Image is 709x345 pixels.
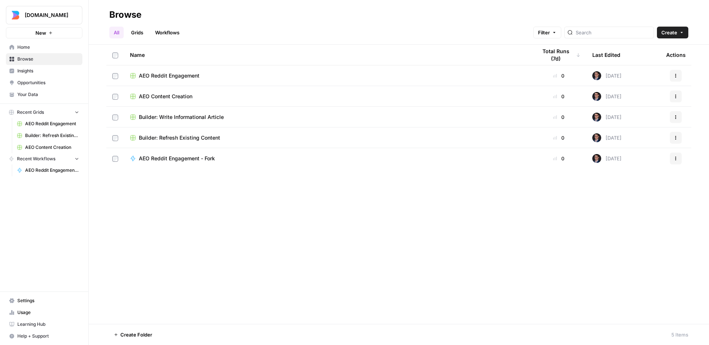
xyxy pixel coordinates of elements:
div: 0 [537,155,580,162]
a: AEO Reddit Engagement [130,72,525,79]
input: Search [576,29,651,36]
span: Filter [538,29,550,36]
a: Learning Hub [6,318,82,330]
div: Browse [109,9,141,21]
span: Settings [17,297,79,304]
span: Opportunities [17,79,79,86]
div: 0 [537,93,580,100]
span: New [35,29,46,37]
span: Browse [17,56,79,62]
button: Create [657,27,688,38]
a: Usage [6,307,82,318]
a: Opportunities [6,77,82,89]
img: ldmwv53b2lcy2toudj0k1c5n5o6j [592,133,601,142]
span: Recent Grids [17,109,44,116]
span: Builder: Refresh Existing Content [139,134,220,141]
span: AEO Content Creation [25,144,79,151]
div: Total Runs (7d) [537,45,580,65]
span: AEO Content Creation [139,93,192,100]
button: Recent Grids [6,107,82,118]
a: Builder: Refresh Existing Content [130,134,525,141]
div: 0 [537,134,580,141]
button: Create Folder [109,329,157,341]
div: [DATE] [592,154,621,163]
a: AEO Content Creation [130,93,525,100]
div: Actions [666,45,686,65]
button: Workspace: Builder.io [6,6,82,24]
a: Settings [6,295,82,307]
div: [DATE] [592,71,621,80]
span: Learning Hub [17,321,79,328]
a: Insights [6,65,82,77]
div: 0 [537,72,580,79]
span: Insights [17,68,79,74]
img: ldmwv53b2lcy2toudj0k1c5n5o6j [592,92,601,101]
div: 5 Items [671,331,688,338]
span: Create Folder [120,331,152,338]
div: Last Edited [592,45,620,65]
a: Builder: Write Informational Article [130,113,525,121]
a: Browse [6,53,82,65]
div: [DATE] [592,113,621,122]
a: Grids [127,27,148,38]
div: 0 [537,113,580,121]
button: New [6,27,82,38]
a: AEO Reddit Engagement - Fork [130,155,525,162]
div: [DATE] [592,133,621,142]
a: AEO Content Creation [14,141,82,153]
span: AEO Reddit Engagement - Fork [139,155,215,162]
button: Filter [533,27,561,38]
span: Builder: Write Informational Article [139,113,224,121]
span: [DOMAIN_NAME] [25,11,69,19]
a: Your Data [6,89,82,100]
div: [DATE] [592,92,621,101]
img: ldmwv53b2lcy2toudj0k1c5n5o6j [592,71,601,80]
span: Your Data [17,91,79,98]
span: Help + Support [17,333,79,339]
span: AEO Reddit Engagement - Fork [25,167,79,174]
div: Name [130,45,525,65]
a: All [109,27,124,38]
span: Usage [17,309,79,316]
a: Builder: Refresh Existing Content [14,130,82,141]
span: Home [17,44,79,51]
a: Home [6,41,82,53]
img: ldmwv53b2lcy2toudj0k1c5n5o6j [592,113,601,122]
img: Builder.io Logo [8,8,22,22]
a: AEO Reddit Engagement [14,118,82,130]
button: Recent Workflows [6,153,82,164]
span: AEO Reddit Engagement [25,120,79,127]
span: Recent Workflows [17,156,55,162]
span: Builder: Refresh Existing Content [25,132,79,139]
span: AEO Reddit Engagement [139,72,199,79]
a: Workflows [151,27,184,38]
img: ldmwv53b2lcy2toudj0k1c5n5o6j [592,154,601,163]
a: AEO Reddit Engagement - Fork [14,164,82,176]
span: Create [661,29,677,36]
button: Help + Support [6,330,82,342]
